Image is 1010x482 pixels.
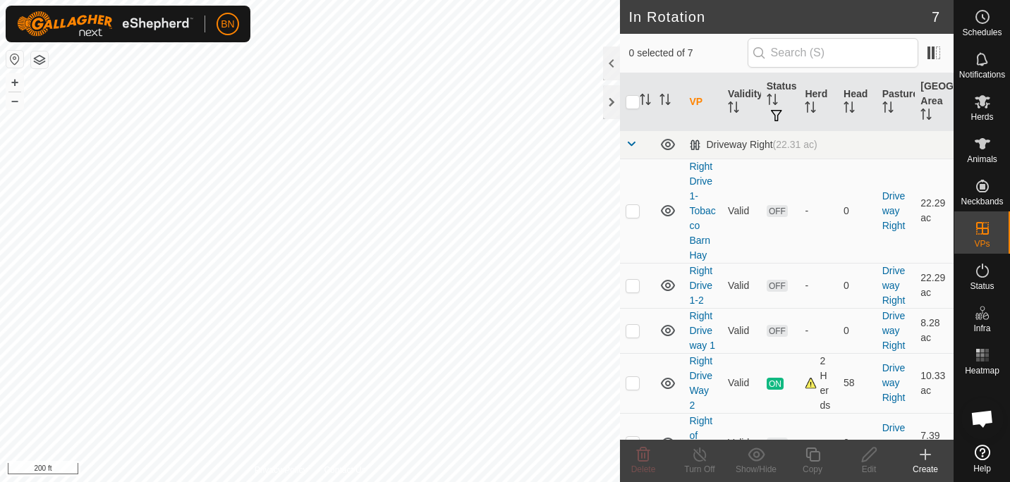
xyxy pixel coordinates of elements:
button: Reset Map [6,51,23,68]
span: Neckbands [961,197,1003,206]
a: Driveway Right [882,362,906,403]
td: 0 [838,263,877,308]
span: 0 selected of 7 [628,46,747,61]
span: ON [767,378,784,390]
p-sorticon: Activate to sort [767,96,778,107]
img: Gallagher Logo [17,11,193,37]
div: Driveway Right [689,139,817,151]
th: Head [838,73,877,131]
span: OFF [767,280,788,292]
span: Heatmap [965,366,999,375]
a: Driveway Right [882,422,906,463]
p-sorticon: Activate to sort [805,104,816,115]
div: Edit [841,463,897,476]
a: Right of Driveway 3 [689,415,715,471]
th: VP [683,73,722,131]
div: - [805,204,832,218]
p-sorticon: Activate to sort [844,104,855,115]
span: 7 [932,6,939,27]
p-sorticon: Activate to sort [640,96,651,107]
a: Open chat [961,397,1004,440]
td: Valid [722,308,761,353]
span: Help [973,464,991,473]
button: Map Layers [31,51,48,68]
span: Infra [973,324,990,333]
a: Driveway Right [882,190,906,231]
div: - [805,323,832,338]
p-sorticon: Activate to sort [920,111,932,122]
p-sorticon: Activate to sort [659,96,671,107]
span: Delete [631,464,656,474]
a: Driveway Right [882,265,906,306]
th: Pasture [877,73,915,131]
span: OFF [767,438,788,450]
p-sorticon: Activate to sort [728,104,739,115]
span: Herds [971,113,993,121]
div: Copy [784,463,841,476]
td: 0 [838,159,877,263]
div: Show/Hide [728,463,784,476]
td: 58 [838,353,877,413]
div: Turn Off [671,463,728,476]
span: Schedules [962,28,1002,37]
div: Create [897,463,954,476]
td: 10.33 ac [915,353,954,413]
div: - [805,278,832,293]
a: Privacy Policy [255,464,308,476]
td: 7.39 ac [915,413,954,473]
div: - [805,435,832,450]
th: Validity [722,73,761,131]
td: Valid [722,159,761,263]
h2: In Rotation [628,8,931,25]
a: Right Drive Way 2 [689,355,712,411]
input: Search (S) [748,38,918,68]
th: [GEOGRAPHIC_DATA] Area [915,73,954,131]
td: Valid [722,413,761,473]
th: Status [761,73,800,131]
th: Herd [799,73,838,131]
a: Driveway Right [882,310,906,351]
span: Animals [967,155,997,163]
a: Contact Us [324,464,365,476]
span: Notifications [959,70,1005,79]
td: Valid [722,353,761,413]
div: 2 Herds [805,354,832,413]
a: Help [954,439,1010,478]
td: Valid [722,263,761,308]
button: – [6,92,23,109]
p-sorticon: Activate to sort [882,104,894,115]
td: 22.29 ac [915,263,954,308]
span: OFF [767,325,788,337]
a: Right Drive 1- Tobacco Barn Hay [689,161,715,261]
span: OFF [767,205,788,217]
td: 22.29 ac [915,159,954,263]
td: 0 [838,413,877,473]
span: (22.31 ac) [773,139,817,150]
a: Right Drive way 1 [689,310,715,351]
span: VPs [974,240,990,248]
span: Status [970,282,994,290]
button: + [6,74,23,91]
span: BN [221,17,234,32]
td: 8.28 ac [915,308,954,353]
td: 0 [838,308,877,353]
a: Right Drive 1-2 [689,265,712,306]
